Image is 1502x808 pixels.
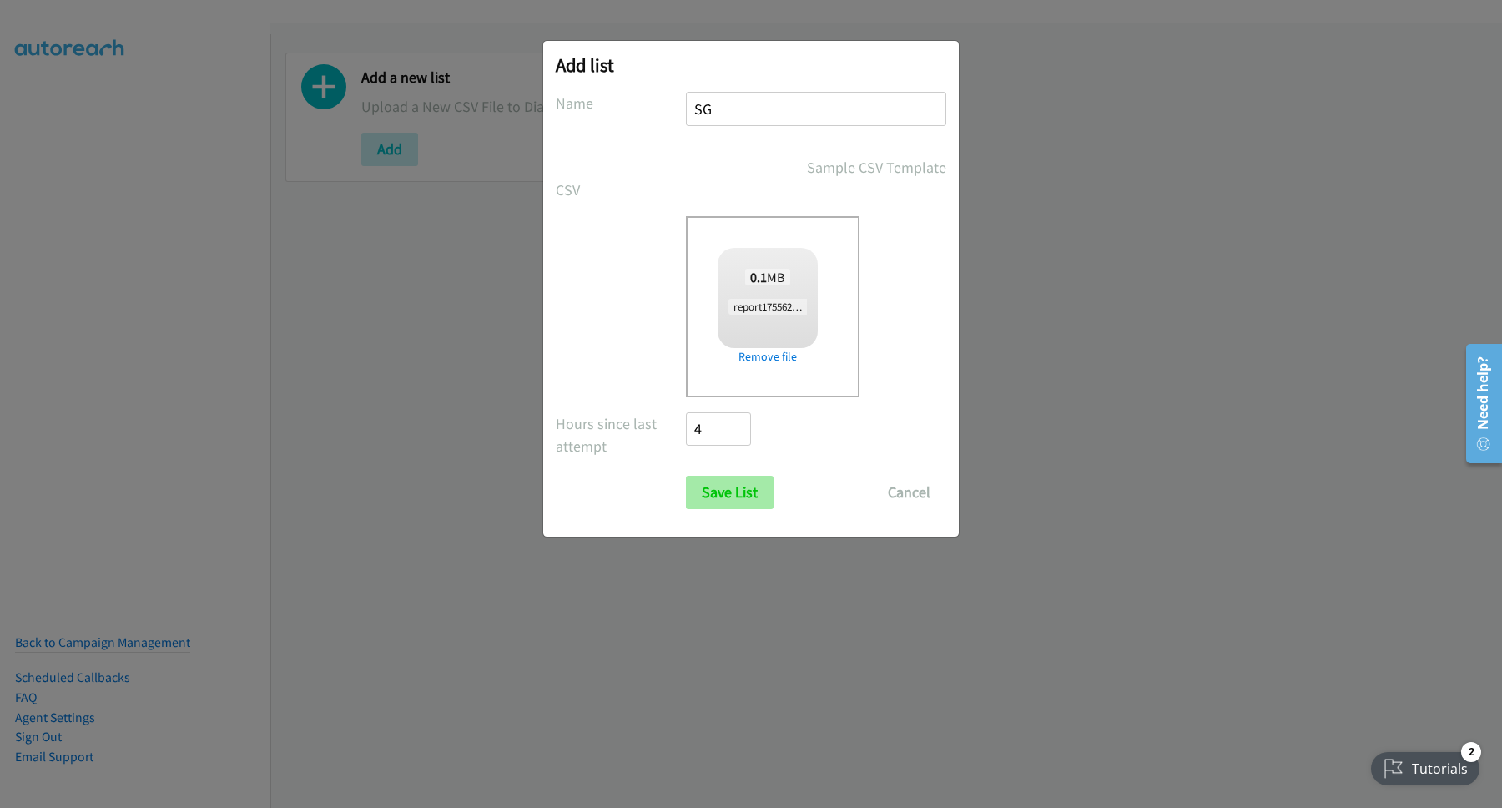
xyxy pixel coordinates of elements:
[728,299,849,315] span: report1755622817978.csv
[718,348,818,366] a: Remove file
[807,156,946,179] a: Sample CSV Template
[556,92,686,114] label: Name
[556,179,686,201] label: CSV
[1455,337,1502,470] iframe: Resource Center
[1361,735,1489,795] iframe: Checklist
[745,269,790,285] span: MB
[750,269,767,285] strong: 0.1
[872,476,946,509] button: Cancel
[686,476,774,509] input: Save List
[556,412,686,457] label: Hours since last attempt
[556,53,946,77] h2: Add list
